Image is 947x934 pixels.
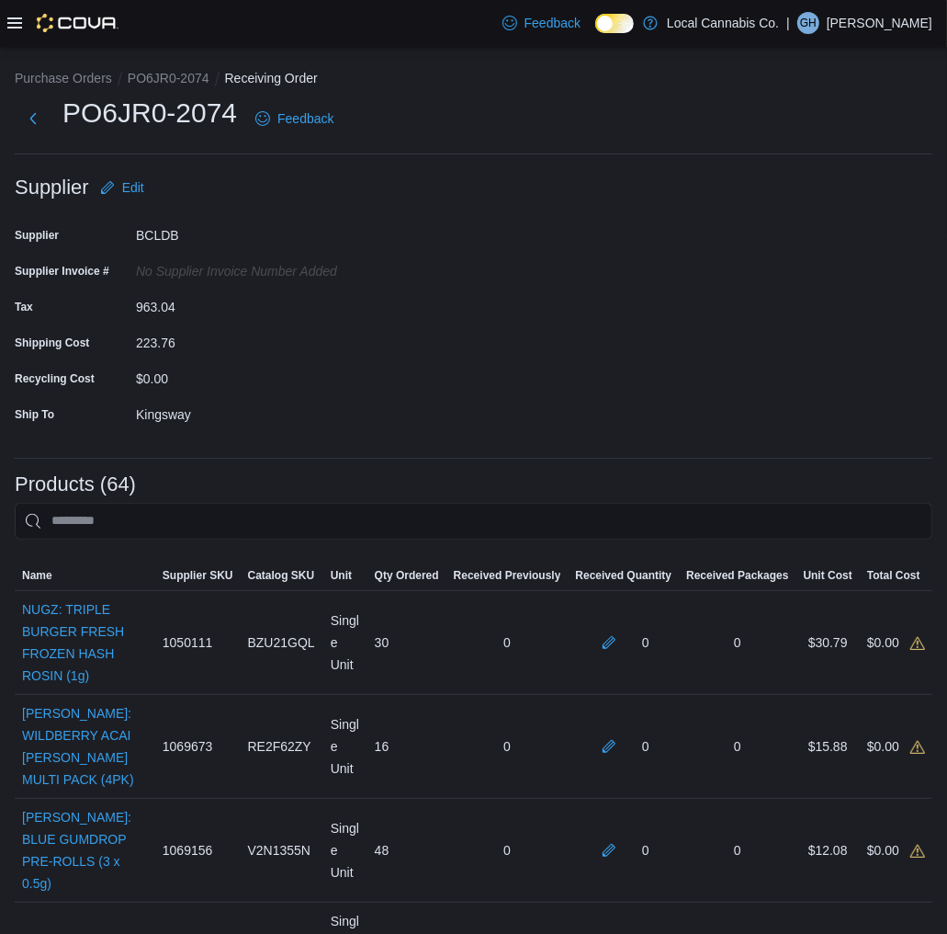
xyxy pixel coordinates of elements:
[642,839,649,861] div: 0
[155,561,241,590] button: Supplier SKU
[375,568,439,583] span: Qty Ordered
[37,14,118,32] img: Cova
[679,624,795,661] div: 0
[163,839,213,861] span: 1069156
[15,336,89,350] label: Shipping Cost
[786,12,790,34] p: |
[136,364,382,386] div: $0.00
[575,568,671,583] span: Received Quantity
[796,624,860,661] div: $30.79
[22,568,52,583] span: Name
[642,735,649,757] div: 0
[446,624,569,661] div: 0
[22,598,148,687] a: NUGZ: TRIPLE BURGER FRESH FROZEN HASH ROSIN (1g)
[248,632,315,654] span: BZU21GQL
[796,832,860,869] div: $12.08
[323,706,367,787] div: Single Unit
[595,14,634,33] input: Dark Mode
[867,735,925,757] div: $0.00
[136,256,382,279] div: No Supplier Invoice Number added
[323,810,367,891] div: Single Unit
[163,735,213,757] span: 1069673
[225,71,318,85] button: Receiving Order
[22,806,148,894] a: [PERSON_NAME]: BLUE GUMDROP PRE-ROLLS (3 x 0.5g)
[446,728,569,765] div: 0
[15,407,54,422] label: Ship To
[15,177,89,199] h3: Supplier
[163,568,233,583] span: Supplier SKU
[15,69,932,91] nav: An example of EuiBreadcrumbs
[15,228,59,243] label: Supplier
[22,702,148,791] a: [PERSON_NAME]: WILDBERRY ACAI [PERSON_NAME] MULTI PACK (4PK)
[446,832,569,869] div: 0
[15,71,112,85] button: Purchase Orders
[128,71,209,85] button: PO6JR0-2074
[524,14,581,32] span: Feedback
[248,839,311,861] span: V2N1355N
[15,561,155,590] button: Name
[248,568,315,583] span: Catalog SKU
[686,568,788,583] span: Received Packages
[867,568,920,583] span: Total Cost
[331,568,352,583] span: Unit
[277,109,333,128] span: Feedback
[15,264,109,279] label: Supplier Invoice #
[248,100,341,137] a: Feedback
[800,12,817,34] span: GH
[679,728,795,765] div: 0
[667,12,779,34] p: Local Cannabis Co.
[15,503,932,540] input: This is a search bar. After typing your query, hit enter to filter the results lower in the page.
[367,832,446,869] div: 48
[323,602,367,683] div: Single Unit
[827,12,932,34] p: [PERSON_NAME]
[595,33,596,34] span: Dark Mode
[62,95,237,131] h1: PO6JR0-2074
[367,624,446,661] div: 30
[867,839,925,861] div: $0.00
[15,300,33,314] label: Tax
[136,292,382,314] div: 963.04
[15,473,136,495] h3: Products (64)
[93,169,152,206] button: Edit
[495,5,588,41] a: Feedback
[797,12,819,34] div: Gary Hehar
[122,178,144,197] span: Edit
[248,735,311,757] span: RE2F62ZY
[642,632,649,654] div: 0
[679,832,795,869] div: 0
[136,221,382,243] div: BCLDB
[367,728,446,765] div: 16
[163,632,213,654] span: 1050111
[136,400,382,422] div: Kingsway
[796,728,860,765] div: $15.88
[241,561,323,590] button: Catalog SKU
[15,371,95,386] label: Recycling Cost
[867,632,925,654] div: $0.00
[454,568,561,583] span: Received Previously
[804,568,852,583] span: Unit Cost
[15,100,51,137] button: Next
[136,328,382,350] div: 223.76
